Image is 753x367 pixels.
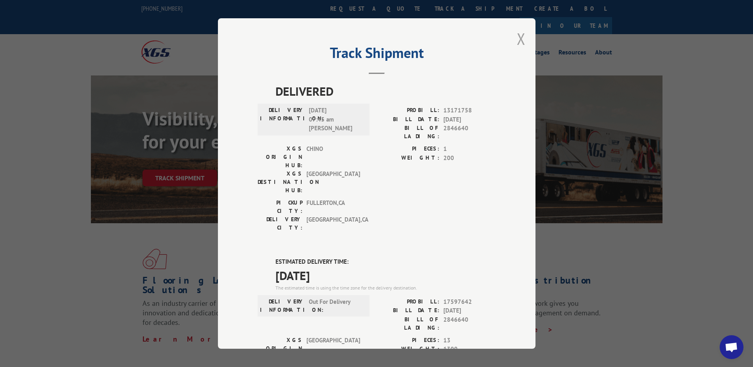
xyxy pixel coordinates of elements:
[275,284,496,292] div: The estimated time is using the time zone for the delivery destination.
[443,306,496,315] span: [DATE]
[443,154,496,163] span: 200
[306,145,360,170] span: CHINO
[306,215,360,232] span: [GEOGRAPHIC_DATA] , CA
[720,335,743,359] div: Open chat
[258,336,302,361] label: XGS ORIGIN HUB:
[443,297,496,307] span: 17597642
[377,297,439,307] label: PROBILL:
[306,336,360,361] span: [GEOGRAPHIC_DATA]
[377,315,439,332] label: BILL OF LADING:
[258,47,496,62] h2: Track Shipment
[309,106,362,133] span: [DATE] 07:45 am [PERSON_NAME]
[443,345,496,354] span: 1300
[260,297,305,314] label: DELIVERY INFORMATION:
[260,106,305,133] label: DELIVERY INFORMATION:
[258,170,302,195] label: XGS DESTINATION HUB:
[443,124,496,141] span: 2846640
[306,199,360,215] span: FULLERTON , CA
[377,336,439,345] label: PIECES:
[275,267,496,284] span: [DATE]
[377,124,439,141] label: BILL OF LADING:
[258,199,302,215] label: PICKUP CITY:
[443,336,496,345] span: 13
[309,297,362,314] span: Out For Delivery
[377,306,439,315] label: BILL DATE:
[377,145,439,154] label: PIECES:
[517,28,526,49] button: Close modal
[275,82,496,100] span: DELIVERED
[258,215,302,232] label: DELIVERY CITY:
[377,115,439,124] label: BILL DATE:
[306,170,360,195] span: [GEOGRAPHIC_DATA]
[377,154,439,163] label: WEIGHT:
[443,115,496,124] span: [DATE]
[443,315,496,332] span: 2846640
[443,106,496,115] span: 13171758
[377,345,439,354] label: WEIGHT:
[258,145,302,170] label: XGS ORIGIN HUB:
[275,257,496,267] label: ESTIMATED DELIVERY TIME:
[443,145,496,154] span: 1
[377,106,439,115] label: PROBILL:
